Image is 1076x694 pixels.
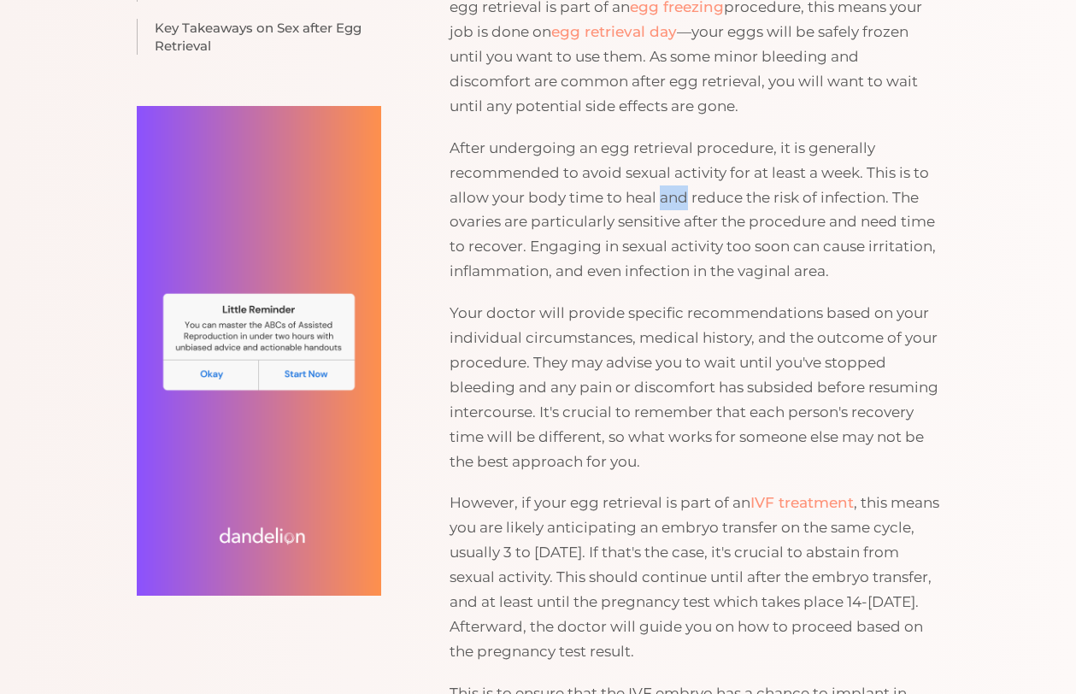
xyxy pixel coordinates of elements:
[450,301,939,473] p: Your doctor will provide specific recommendations based on your individual circumstances, medical...
[137,19,382,55] a: Key Takeaways on Sex after Egg Retrieval
[450,491,939,663] p: However, if your egg retrieval is part of an , this means you are likely anticipating an embryo t...
[551,23,677,40] a: egg retrieval day
[750,494,854,511] a: IVF treatment
[450,136,939,284] p: After undergoing an egg retrieval procedure, it is generally recommended to avoid sexual activity...
[137,106,382,596] img: dandelion-assisted-reproduction-reminder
